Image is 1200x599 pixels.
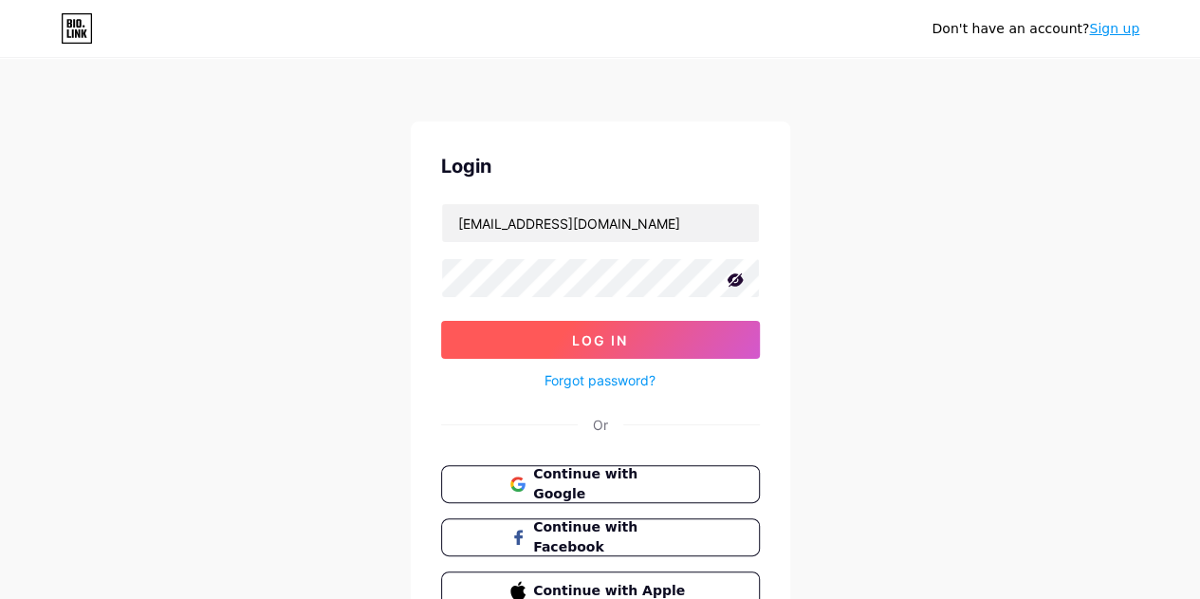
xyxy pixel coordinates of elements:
div: Login [441,152,760,180]
a: Forgot password? [545,370,655,390]
div: Don't have an account? [932,19,1139,39]
button: Continue with Facebook [441,518,760,556]
span: Continue with Google [533,464,690,504]
span: Log In [572,332,628,348]
button: Continue with Google [441,465,760,503]
button: Log In [441,321,760,359]
div: Or [593,415,608,435]
a: Sign up [1089,21,1139,36]
input: Username [442,204,759,242]
span: Continue with Facebook [533,517,690,557]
